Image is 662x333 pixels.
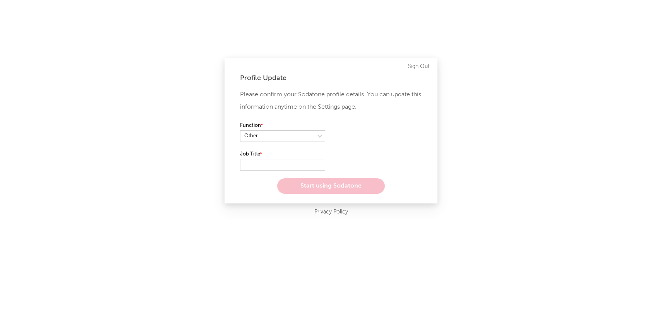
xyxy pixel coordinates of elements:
div: Profile Update [240,73,422,83]
a: Sign Out [408,62,430,71]
label: Function [240,121,325,130]
p: Please confirm your Sodatone profile details. You can update this information anytime on the Sett... [240,89,422,113]
button: Start using Sodatone [277,178,385,194]
label: Job Title [240,150,325,159]
a: Privacy Policy [314,207,348,217]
